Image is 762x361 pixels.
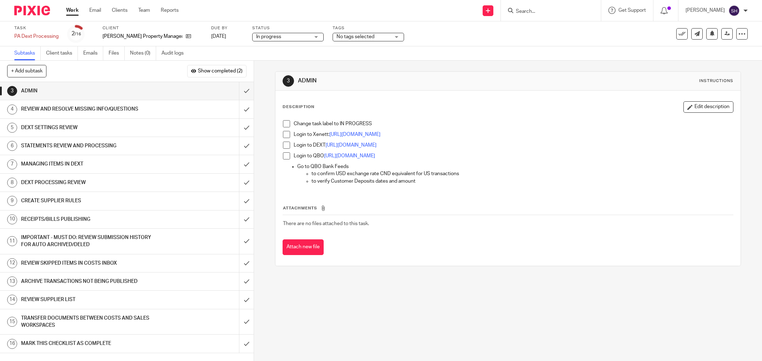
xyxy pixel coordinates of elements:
p: Go to QBO Bank Feeds [297,163,733,170]
span: There are no files attached to this task. [283,221,369,226]
div: 7 [7,159,17,169]
a: Client tasks [46,46,78,60]
button: Show completed (2) [187,65,246,77]
p: Login to QBO [294,152,733,159]
h1: STATEMENTS REVIEW AND PROCESSING [21,141,162,151]
a: [URL][DOMAIN_NAME] [325,143,377,148]
button: Attach new file [283,239,324,255]
span: Get Support [618,8,646,13]
div: 12 [7,258,17,268]
h1: CREATE SUPPLIER RULES [21,195,162,206]
div: 11 [7,236,17,246]
a: Emails [83,46,103,60]
label: Status [252,25,324,31]
h1: ADMIN [21,86,162,96]
p: Login to Xenett: [294,131,733,138]
button: Edit description [683,101,733,113]
small: /16 [75,32,81,36]
div: 9 [7,196,17,206]
h1: ARCHIVE TRANSACTIONS NOT BEING PUBLISHED [21,276,162,287]
span: [DATE] [211,34,226,39]
div: 3 [7,86,17,96]
p: Login to DEXT [294,142,733,149]
div: 2 [71,30,81,38]
div: 15 [7,317,17,327]
span: Show completed (2) [198,68,243,74]
h1: RECEIPTS/BILLS PUBLISHING [21,214,162,225]
div: PA Dext Processing [14,33,59,40]
span: Attachments [283,206,317,210]
p: [PERSON_NAME] Property Management [103,33,182,40]
a: Clients [112,7,128,14]
a: Work [66,7,79,14]
label: Due by [211,25,243,31]
p: [PERSON_NAME] [686,7,725,14]
a: Files [109,46,125,60]
p: Description [283,104,314,110]
p: to confirm USD exchange rate CND equivalent for US transactions [312,170,733,177]
img: Pixie [14,6,50,15]
div: 3 [283,75,294,87]
h1: DEXT PROCESSING REVIEW [21,177,162,188]
h1: DEXT SETTINGS REVIEW [21,122,162,133]
h1: REVIEW AND RESOLVE MISSING INFO/QUESTIONS [21,104,162,115]
div: 14 [7,295,17,305]
img: svg%3E [728,5,740,16]
div: 6 [7,141,17,151]
a: Email [89,7,101,14]
a: Team [138,7,150,14]
h1: IMPORTANT - MUST DO: REVIEW SUBMISSION HISTORY FOR AUTO ARCHIVED/DELED [21,232,162,250]
label: Tags [333,25,404,31]
span: In progress [256,34,281,39]
div: 4 [7,105,17,115]
div: 10 [7,214,17,224]
div: 8 [7,178,17,188]
a: [URL][DOMAIN_NAME] [329,132,380,137]
a: Subtasks [14,46,41,60]
h1: REVIEW SKIPPED ITEMS IN COSTS INBOX [21,258,162,269]
label: Task [14,25,59,31]
input: Search [515,9,579,15]
h1: TRANSFER DOCUMENTS BETWEEN COSTS AND SALES WORKSPACES [21,313,162,331]
h1: ADMIN [298,77,523,85]
div: 13 [7,276,17,286]
p: to verify Customer Deposits dates and amount [312,178,733,185]
div: 16 [7,339,17,349]
a: [URL][DOMAIN_NAME] [324,153,375,158]
span: No tags selected [337,34,374,39]
div: Instructions [699,78,733,84]
button: + Add subtask [7,65,46,77]
p: Change task label to IN PROGRESS [294,120,733,127]
h1: MANAGING ITEMS IN DEXT [21,159,162,169]
h1: REVIEW SUPPLIER LIST [21,294,162,305]
h1: MARK THIS CHECKLIST AS COMPLETE [21,338,162,349]
a: Reports [161,7,179,14]
label: Client [103,25,202,31]
a: Notes (0) [130,46,156,60]
a: Audit logs [161,46,189,60]
div: 5 [7,123,17,133]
